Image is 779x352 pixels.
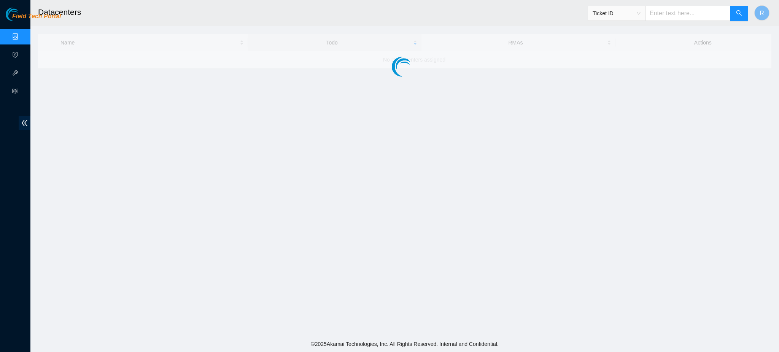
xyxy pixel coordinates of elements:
span: Ticket ID [593,8,641,19]
span: Field Tech Portal [12,13,61,20]
a: Akamai TechnologiesField Tech Portal [6,14,61,24]
span: search [736,10,742,17]
span: R [760,8,764,18]
span: double-left [19,116,30,130]
button: search [730,6,748,21]
button: R [754,5,769,21]
span: read [12,85,18,100]
footer: © 2025 Akamai Technologies, Inc. All Rights Reserved. Internal and Confidential. [30,336,779,352]
img: Akamai Technologies [6,8,38,21]
input: Enter text here... [645,6,730,21]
